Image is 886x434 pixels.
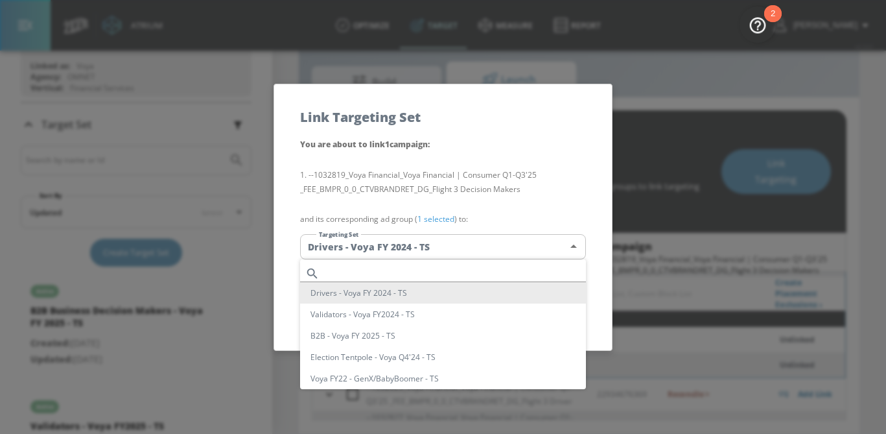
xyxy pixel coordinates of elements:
div: 2 [771,14,775,30]
li: Election Tentpole - Voya Q4'24 - TS [300,346,586,368]
li: Validators - Voya FY2024 - TS [300,304,586,325]
li: B2B - Voya FY 2025 - TS [300,325,586,346]
button: Open Resource Center, 2 new notifications [740,6,776,43]
li: Drivers - Voya FY 2024 - TS [300,282,586,304]
li: Voya FY22 - GenX/BabyBoomer - TS [300,368,586,389]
